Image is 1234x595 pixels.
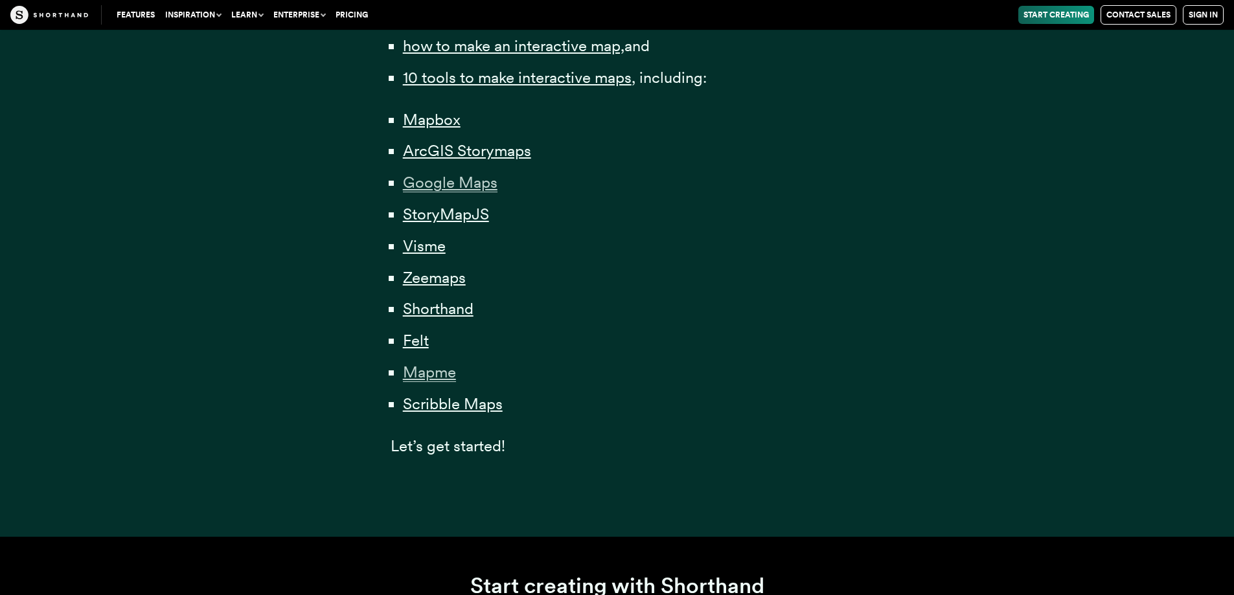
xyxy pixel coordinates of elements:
[624,36,650,55] span: and
[403,173,497,192] a: Google Maps
[403,299,474,318] a: Shorthand
[111,6,160,24] a: Features
[632,68,707,87] span: , including:
[403,110,461,129] a: Mapbox
[403,141,531,160] a: ArcGIS Storymaps
[403,36,624,55] a: how to make an interactive map,
[1101,5,1176,25] a: Contact Sales
[403,331,429,350] a: Felt
[403,68,632,87] a: 10 tools to make interactive maps
[403,363,456,381] a: Mapme
[160,6,226,24] button: Inspiration
[1018,6,1094,24] a: Start Creating
[403,236,446,255] a: Visme
[268,6,330,24] button: Enterprise
[403,394,503,413] a: Scribble Maps
[226,6,268,24] button: Learn
[403,268,466,287] a: Zeemaps
[403,205,489,223] a: StoryMapJS
[391,436,505,455] span: Let’s get started!
[1183,5,1224,25] a: Sign in
[330,6,373,24] a: Pricing
[10,6,88,24] img: The Craft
